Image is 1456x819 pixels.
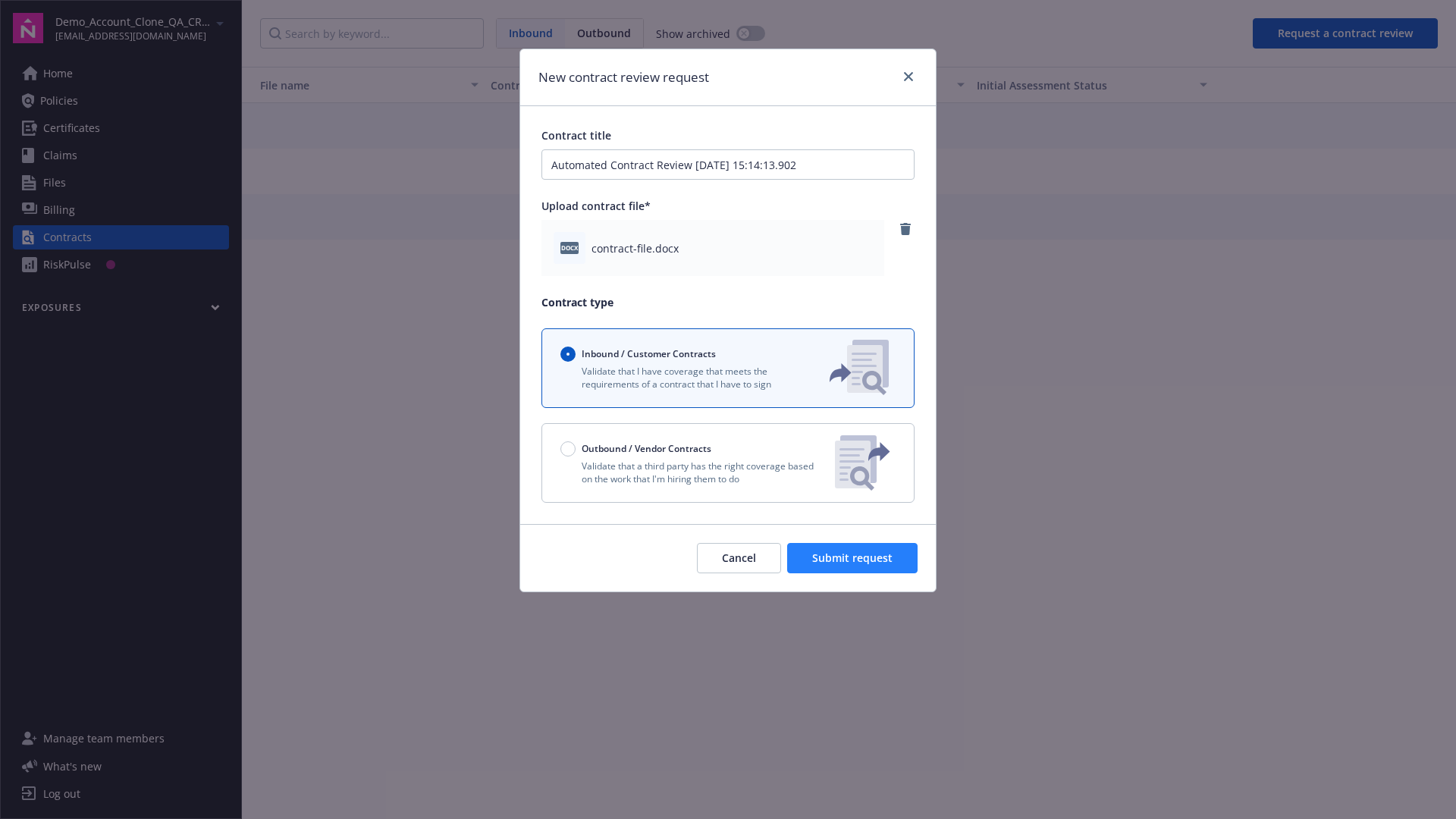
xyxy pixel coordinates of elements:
[582,347,716,360] span: Inbound / Customer Contracts
[541,199,651,213] span: Upload contract file*
[697,543,781,573] button: Cancel
[560,242,579,253] span: docx
[541,423,915,503] button: Outbound / Vendor ContractsValidate that a third party has the right coverage based on the work t...
[896,220,915,238] a: remove
[541,328,915,408] button: Inbound / Customer ContractsValidate that I have coverage that meets the requirements of a contra...
[541,149,915,180] input: Enter a title for this contract
[560,347,576,362] input: Inbound / Customer Contracts
[538,67,709,87] h1: New contract review request
[582,442,711,455] span: Outbound / Vendor Contracts
[560,460,823,485] p: Validate that a third party has the right coverage based on the work that I'm hiring them to do
[591,240,679,256] span: contract-file.docx
[812,551,893,565] span: Submit request
[722,551,756,565] span: Cancel
[541,128,611,143] span: Contract title
[541,294,915,310] p: Contract type
[560,365,805,391] p: Validate that I have coverage that meets the requirements of a contract that I have to sign
[899,67,918,86] a: close
[560,441,576,457] input: Outbound / Vendor Contracts
[787,543,918,573] button: Submit request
